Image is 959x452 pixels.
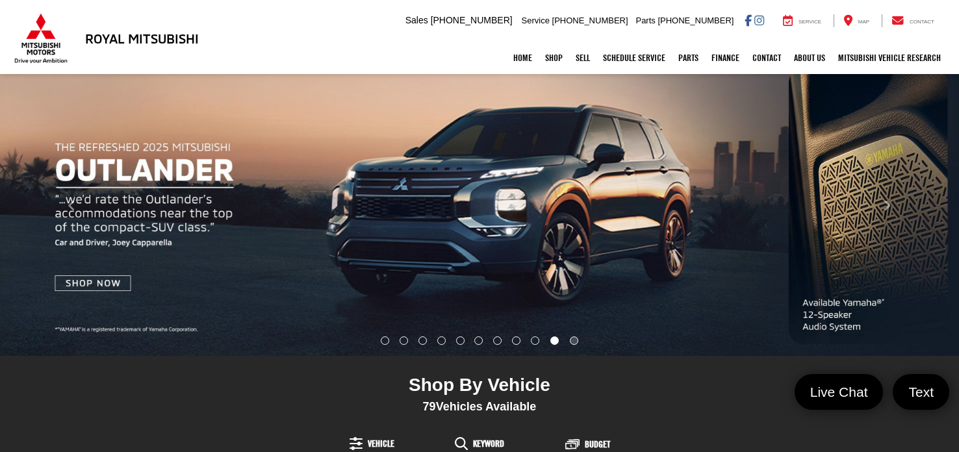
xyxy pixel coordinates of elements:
a: Instagram: Click to visit our Instagram page [754,15,764,25]
a: Parts: Opens in a new tab [672,42,705,74]
li: Go to slide number 4. [437,336,446,345]
span: Parts [635,16,655,25]
li: Go to slide number 11. [570,336,578,345]
a: Home [507,42,539,74]
a: Text [893,374,949,410]
li: Go to slide number 2. [400,336,408,345]
div: Shop By Vehicle [254,374,705,399]
a: Finance [705,42,746,74]
h3: Royal Mitsubishi [85,31,199,45]
button: Click to view next picture. [815,82,959,330]
li: Go to slide number 1. [381,336,389,345]
li: Go to slide number 7. [493,336,502,345]
span: Map [858,19,869,25]
a: Shop [539,42,569,74]
a: Contact [882,14,944,27]
a: Live Chat [795,374,884,410]
span: 79 [423,400,436,413]
span: [PHONE_NUMBER] [431,15,513,25]
li: Go to slide number 10. [550,336,559,345]
li: Go to slide number 5. [456,336,465,345]
a: Mitsubishi Vehicle Research [832,42,947,74]
li: Go to slide number 6. [475,336,483,345]
li: Go to slide number 3. [418,336,427,345]
span: Contact [910,19,934,25]
a: Sell [569,42,596,74]
a: Map [834,14,879,27]
a: Contact [746,42,787,74]
span: Sales [405,15,428,25]
div: Vehicles Available [254,399,705,414]
span: Budget [585,440,610,449]
span: Live Chat [804,383,875,401]
span: [PHONE_NUMBER] [552,16,628,25]
img: Mitsubishi [12,13,70,64]
span: Vehicle [368,439,394,448]
a: Schedule Service: Opens in a new tab [596,42,672,74]
a: About Us [787,42,832,74]
span: Service [799,19,821,25]
li: Go to slide number 8. [512,336,520,345]
span: [PHONE_NUMBER] [658,16,734,25]
span: Service [522,16,550,25]
li: Go to slide number 9. [531,336,539,345]
span: Keyword [473,439,504,448]
span: Text [902,383,940,401]
a: Service [773,14,831,27]
a: Facebook: Click to visit our Facebook page [745,15,752,25]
